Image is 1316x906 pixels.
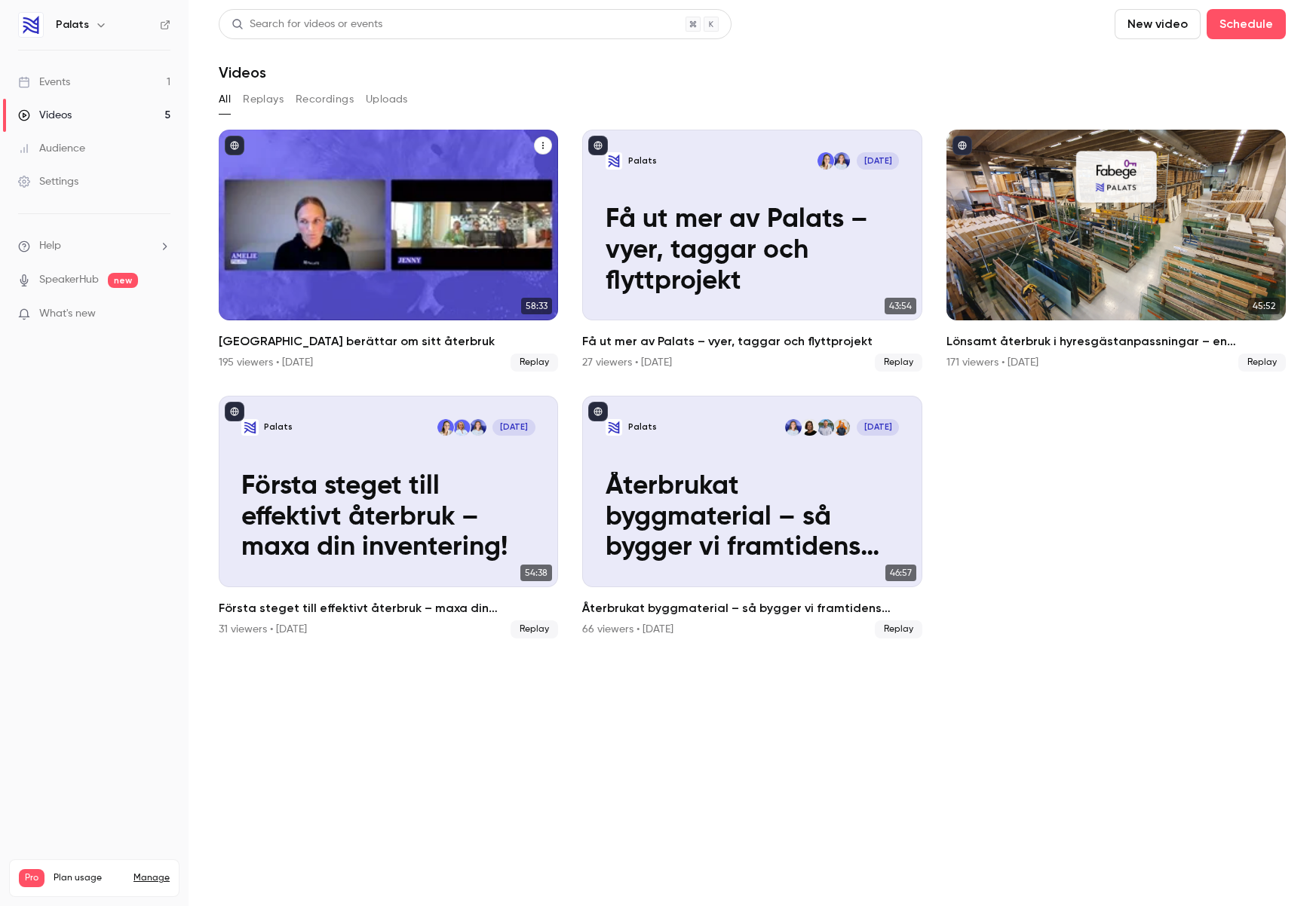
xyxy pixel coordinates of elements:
span: [DATE] [857,419,899,436]
ul: Videos [219,130,1286,638]
span: 46:57 [885,565,916,581]
button: Uploads [366,87,408,112]
button: New video [1115,9,1201,39]
img: Första steget till effektivt återbruk – maxa din inventering! [241,419,259,436]
button: Schedule [1207,9,1286,39]
a: SpeakerHub [39,272,99,288]
div: 31 viewers • [DATE] [219,622,307,637]
img: Återbrukat byggmaterial – så bygger vi framtidens lönsamma och hållbara fastighetsbransch [606,419,623,436]
div: 171 viewers • [DATE] [946,355,1038,370]
li: Få ut mer av Palats – vyer, taggar och flyttprojekt [582,130,922,372]
img: Amelie Berggren [785,419,802,436]
div: Audience [18,141,85,156]
button: Recordings [296,87,354,112]
img: Amelie Berggren [833,152,851,170]
p: Palats [628,155,657,167]
div: Videos [18,108,72,123]
span: Replay [1238,354,1286,372]
img: Jonas Liljenberg [833,419,851,436]
img: Anna Fredriksson [801,419,818,436]
div: 66 viewers • [DATE] [582,622,673,637]
p: Palats [264,421,293,433]
img: Charlotte Landström [453,419,471,436]
p: Första steget till effektivt återbruk – maxa din inventering! [241,472,535,564]
h2: [GEOGRAPHIC_DATA] berättar om sitt återbruk [219,332,558,350]
li: Karlstads kommun berättar om sitt återbruk [219,130,558,372]
span: Pro [19,869,44,887]
a: 58:33[GEOGRAPHIC_DATA] berättar om sitt återbruk195 viewers • [DATE]Replay [219,130,558,372]
div: Search for videos or events [232,17,382,32]
h2: Återbrukat byggmaterial – så bygger vi framtidens lönsamma och hållbara fastighetsbransch [582,599,922,617]
span: new [108,273,138,288]
li: Första steget till effektivt återbruk – maxa din inventering! [219,396,558,638]
li: help-dropdown-opener [18,238,170,254]
h2: Lönsamt återbruk i hyresgästanpassningar – en kostnadsanalys med Fabege [946,332,1286,350]
span: 58:33 [521,298,552,314]
p: Återbrukat byggmaterial – så bygger vi framtidens lönsamma och hållbara fastighetsbransch [606,472,900,564]
span: 54:38 [520,565,552,581]
li: Lönsamt återbruk i hyresgästanpassningar – en kostnadsanalys med Fabege [946,130,1286,372]
img: Lotta Lundin [437,419,455,436]
img: Lars Andersson [818,419,835,436]
div: 195 viewers • [DATE] [219,355,313,370]
span: What's new [39,306,96,322]
span: [DATE] [857,152,899,170]
span: 45:52 [1248,298,1280,314]
div: Events [18,75,70,90]
li: Återbrukat byggmaterial – så bygger vi framtidens lönsamma och hållbara fastighetsbransch [582,396,922,638]
p: Få ut mer av Palats – vyer, taggar och flyttprojekt [606,205,900,297]
button: published [588,136,608,155]
button: published [952,136,972,155]
button: published [225,136,244,155]
span: 43:54 [885,298,916,314]
img: Få ut mer av Palats – vyer, taggar och flyttprojekt [606,152,623,170]
a: Få ut mer av Palats – vyer, taggar och flyttprojektPalatsAmelie BerggrenLotta Lundin[DATE]Få ut m... [582,130,922,372]
img: Amelie Berggren [470,419,487,436]
span: [DATE] [492,419,535,436]
iframe: Noticeable Trigger [152,308,170,321]
section: Videos [219,9,1286,897]
div: Settings [18,174,78,189]
span: Replay [511,354,558,372]
a: Första steget till effektivt återbruk – maxa din inventering!PalatsAmelie BerggrenCharlotte Lands... [219,396,558,638]
img: Lotta Lundin [818,152,835,170]
span: Help [39,238,61,254]
p: Palats [628,421,657,433]
div: 27 viewers • [DATE] [582,355,672,370]
h2: Första steget till effektivt återbruk – maxa din inventering! [219,599,558,617]
button: published [588,402,608,421]
button: All [219,87,231,112]
span: Replay [511,620,558,638]
a: 45:52Lönsamt återbruk i hyresgästanpassningar – en kostnadsanalys med Fabege171 viewers • [DATE]R... [946,130,1286,372]
span: Plan usage [54,872,124,884]
h6: Palats [56,17,89,32]
h1: Videos [219,63,266,81]
a: Manage [133,872,170,884]
span: Replay [875,620,922,638]
h2: Få ut mer av Palats – vyer, taggar och flyttprojekt [582,332,922,350]
button: Replays [243,87,284,112]
span: Replay [875,354,922,372]
button: published [225,402,244,421]
a: Återbrukat byggmaterial – så bygger vi framtidens lönsamma och hållbara fastighetsbranschPalatsJo... [582,396,922,638]
img: Palats [19,13,43,37]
